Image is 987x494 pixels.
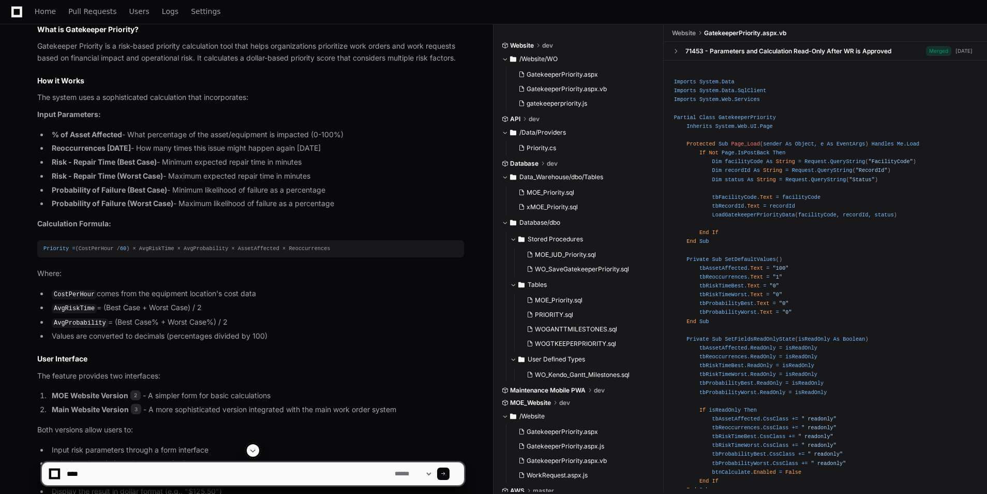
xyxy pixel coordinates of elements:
span: String [776,158,795,165]
span: Request [785,177,807,183]
p: The system uses a sophisticated calculation that incorporates: [37,92,464,104]
span: = [776,309,779,315]
span: . [754,300,757,307]
span: , [836,212,840,218]
span: isReadOnly [782,362,814,369]
span: As [754,167,760,173]
span: tbRecordId [712,203,744,209]
li: = (Best Case + Worst Case) / 2 [49,302,464,314]
span: facilityCode [782,194,820,200]
span: CssClass [763,416,788,422]
strong: Input Parameters: [37,110,101,119]
span: Text [751,265,764,271]
span: WO_SaveGatekeeperPriority.sql [535,265,629,273]
span: Text [747,203,760,209]
span: = [763,203,766,209]
span: End [699,229,709,236]
strong: Probability of Failure (Worst Case) [52,199,173,208]
p: Both versions allow users to: [37,424,464,436]
div: [DATE] [955,47,973,55]
span: If [712,229,719,236]
span: Dim [712,177,722,183]
h2: How it Works [37,76,464,86]
p: Where: [37,268,464,280]
span: ( [853,167,856,173]
span: ( [865,158,868,165]
span: Imports [674,79,696,85]
button: Stored Procedures [510,231,656,248]
span: If [699,150,706,156]
span: = [798,158,801,165]
span: Protected [686,141,715,147]
span: isReadOnly [795,389,827,396]
span: tbAssetAffected [712,416,760,422]
span: As [785,141,791,147]
code: AvgRiskTime [52,304,97,313]
span: As [833,336,840,342]
span: status [875,212,894,218]
button: GatekeeperPriority.aspx.vb [514,82,650,96]
span: = [779,177,782,183]
span: dev [559,399,570,407]
div: 71453 - Parameters and Calculation Read-Only After WR is Approved [685,47,891,55]
span: . [744,362,747,369]
span: dev [547,159,558,168]
span: "Status" [849,177,875,183]
span: Users [129,8,149,14]
svg: Directory [510,216,516,229]
span: isReadOnly [785,345,817,351]
span: SetFieldsReadOnlyState [725,336,795,342]
span: = [785,380,788,386]
span: tbAssetAffected [699,265,747,271]
span: MOE_Priority.sql [527,188,574,197]
span: isReadOnly [785,371,817,377]
span: GatekeeperPriority.aspx.vb [527,85,607,93]
span: Data [722,79,735,85]
h2: What is Gatekeeper Priority? [37,24,464,35]
span: Data_Warehouse/dbo/Tables [519,173,603,181]
span: Database [510,159,539,168]
span: Partial [674,114,696,121]
span: QueryString [830,158,865,165]
span: User Defined Types [528,355,585,364]
p: The feature provides two interfaces: [37,370,464,382]
span: tbRiskTimeBest [699,283,744,289]
span: PRIORITY.sql [535,311,573,319]
svg: Directory [510,410,516,423]
span: += [792,416,798,422]
button: MOE_IUD_Priority.sql [522,248,650,262]
button: /Website/WO [502,51,656,67]
span: System [699,96,719,103]
span: Sub [712,336,722,342]
span: System [699,88,719,94]
svg: Directory [510,126,516,139]
code: AvgProbability [52,318,108,328]
li: - What percentage of the asset/equipment is impacted (0-100%) [49,129,464,141]
svg: Directory [518,353,525,366]
span: = [776,194,779,200]
button: WOGTKEEPERPRIORITY.sql [522,337,650,351]
span: Imports [674,88,696,94]
span: MOE_Priority.sql [535,296,582,304]
span: LoadGatekeeperPriorityData [712,212,795,218]
span: Maintenance Mobile PWA [510,386,586,395]
span: . [747,371,750,377]
li: - Maximum likelihood of failure as a percentage [49,198,464,210]
span: xMOE_Priority.sql [527,203,578,211]
span: . [744,283,747,289]
span: ReadOnly [747,362,772,369]
span: = [763,283,766,289]
span: 3 [131,404,141,414]
span: ) [894,212,897,218]
span: Priority [43,245,69,252]
li: - A simpler form for basic calculations [49,390,464,402]
button: Tables [510,277,656,293]
span: Request [804,158,827,165]
span: Inherits [686,123,712,129]
span: facilityCode [725,158,763,165]
span: . [757,309,760,315]
span: GatekeeperPriority.aspx.vb [704,29,786,37]
span: . [903,141,906,147]
span: = [766,274,769,280]
span: Then [773,150,786,156]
